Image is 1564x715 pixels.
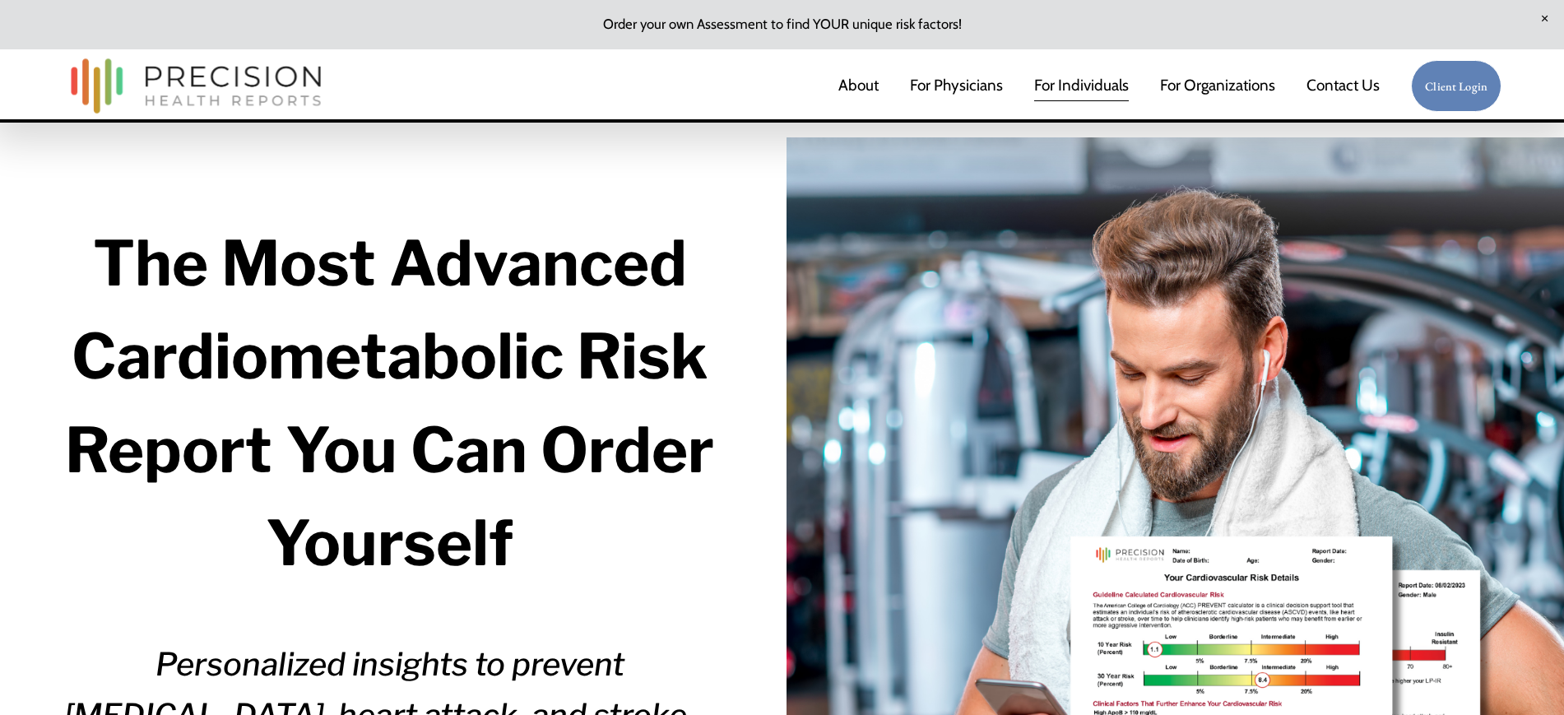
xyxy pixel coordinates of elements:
img: Precision Health Reports [63,51,329,121]
a: For Individuals [1034,69,1129,104]
span: For Organizations [1160,70,1275,101]
a: Contact Us [1306,69,1380,104]
a: Client Login [1411,60,1501,112]
strong: The Most Advanced Cardiometabolic Risk Report You Can Order Yourself [65,225,727,581]
a: About [838,69,879,104]
a: folder dropdown [1160,69,1275,104]
a: For Physicians [910,69,1003,104]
